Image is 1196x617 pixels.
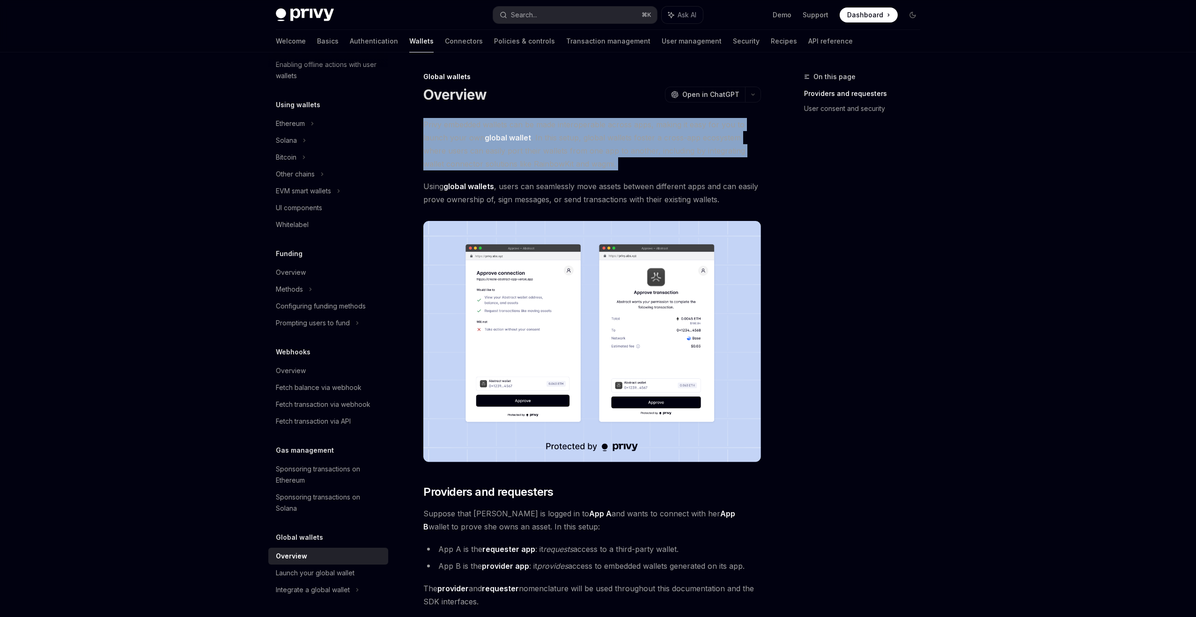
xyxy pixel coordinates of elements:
[276,317,350,329] div: Prompting users to fund
[423,543,761,556] li: App A is the : it access to a third-party wallet.
[733,30,760,52] a: Security
[482,561,529,571] strong: provider app
[276,416,351,427] div: Fetch transaction via API
[423,485,554,499] span: Providers and requesters
[804,101,928,116] a: User consent and security
[494,30,555,52] a: Policies & controls
[268,396,388,413] a: Fetch transaction via webhook
[276,532,323,543] h5: Global wallets
[268,298,388,315] a: Configuring funding methods
[276,365,306,376] div: Overview
[276,118,305,129] div: Ethereum
[276,267,306,278] div: Overview
[276,399,370,410] div: Fetch transaction via webhook
[482,584,519,593] strong: requester
[804,86,928,101] a: Providers and requesters
[276,463,383,486] div: Sponsoring transactions on Ethereum
[276,152,296,163] div: Bitcoin
[409,30,434,52] a: Wallets
[482,544,535,554] strong: requester app
[268,362,388,379] a: Overview
[276,169,315,180] div: Other chains
[268,199,388,216] a: UI components
[773,10,791,20] a: Demo
[423,72,761,81] div: Global wallets
[268,548,388,565] a: Overview
[317,30,339,52] a: Basics
[268,56,388,84] a: Enabling offline actions with user wallets
[662,30,722,52] a: User management
[543,544,573,554] em: requests
[443,182,494,191] strong: global wallets
[840,7,898,22] a: Dashboard
[423,221,761,462] img: images/Crossapp.png
[423,180,761,206] span: Using , users can seamlessly move assets between different apps and can easily prove ownership of...
[771,30,797,52] a: Recipes
[642,11,651,19] span: ⌘ K
[276,445,334,456] h5: Gas management
[493,7,657,23] button: Search...⌘K
[566,30,650,52] a: Transaction management
[537,561,568,571] em: provides
[276,248,303,259] h5: Funding
[445,30,483,52] a: Connectors
[350,30,398,52] a: Authentication
[268,489,388,517] a: Sponsoring transactions on Solana
[682,90,739,99] span: Open in ChatGPT
[423,509,735,531] strong: App B
[276,382,362,393] div: Fetch balance via webhook
[511,9,537,21] div: Search...
[276,284,303,295] div: Methods
[589,509,612,518] strong: App A
[268,264,388,281] a: Overview
[665,87,745,103] button: Open in ChatGPT
[276,551,307,562] div: Overview
[423,118,761,170] span: Privy embedded wallets can be made interoperable across apps, making it easy for you to launch yo...
[276,99,320,110] h5: Using wallets
[276,8,334,22] img: dark logo
[847,10,883,20] span: Dashboard
[276,567,354,579] div: Launch your global wallet
[423,507,761,533] span: Suppose that [PERSON_NAME] is logged in to and wants to connect with her wallet to prove she owns...
[662,7,703,23] button: Ask AI
[268,461,388,489] a: Sponsoring transactions on Ethereum
[678,10,696,20] span: Ask AI
[268,379,388,396] a: Fetch balance via webhook
[485,133,531,142] strong: global wallet
[268,413,388,430] a: Fetch transaction via API
[268,565,388,581] a: Launch your global wallet
[276,219,309,230] div: Whitelabel
[276,185,331,197] div: EVM smart wallets
[276,59,383,81] div: Enabling offline actions with user wallets
[276,584,350,595] div: Integrate a global wallet
[813,71,856,82] span: On this page
[423,86,487,103] h1: Overview
[276,492,383,514] div: Sponsoring transactions on Solana
[905,7,920,22] button: Toggle dark mode
[276,135,297,146] div: Solana
[276,301,366,312] div: Configuring funding methods
[268,216,388,233] a: Whitelabel
[437,584,469,593] strong: provider
[423,582,761,608] span: The and nomenclature will be used throughout this documentation and the SDK interfaces.
[803,10,828,20] a: Support
[276,30,306,52] a: Welcome
[423,559,761,573] li: App B is the : it access to embedded wallets generated on its app.
[276,346,310,358] h5: Webhooks
[276,202,322,213] div: UI components
[808,30,853,52] a: API reference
